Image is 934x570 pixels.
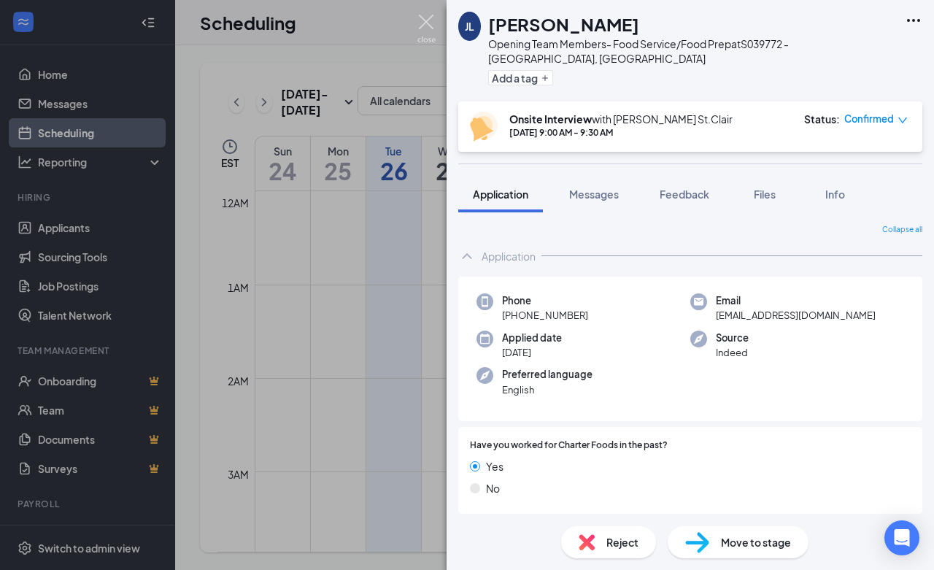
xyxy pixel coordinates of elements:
span: Have you worked for Charter Foods in the past? [470,439,668,452]
h1: [PERSON_NAME] [488,12,639,36]
button: PlusAdd a tag [488,70,553,85]
div: with [PERSON_NAME] St.Clair [509,112,733,126]
span: Phone [502,293,588,308]
span: Yes [486,458,503,474]
div: [DATE] 9:00 AM - 9:30 AM [509,126,733,139]
svg: ChevronUp [458,247,476,265]
div: JL [465,19,474,34]
div: Application [482,249,536,263]
span: Application [473,188,528,201]
span: Files [754,188,776,201]
span: Confirmed [844,112,894,126]
span: Email [716,293,876,308]
span: down [898,115,908,126]
b: Onsite Interview [509,112,592,126]
span: English [502,382,593,397]
span: Info [825,188,845,201]
span: Reject [606,534,638,550]
div: Opening Team Members- Food Service/Food Prep at S039772 - [GEOGRAPHIC_DATA], [GEOGRAPHIC_DATA] [488,36,898,66]
span: Applied date [502,331,562,345]
span: Collapse all [882,224,922,236]
span: No [486,480,500,496]
span: [EMAIL_ADDRESS][DOMAIN_NAME] [716,308,876,323]
div: Open Intercom Messenger [884,520,919,555]
span: Indeed [716,345,749,360]
span: [DATE] [502,345,562,360]
span: Move to stage [721,534,791,550]
div: Status : [804,112,840,126]
svg: Plus [541,74,549,82]
span: Feedback [660,188,709,201]
span: Preferred language [502,367,593,382]
svg: Ellipses [905,12,922,29]
span: [PHONE_NUMBER] [502,308,588,323]
span: Source [716,331,749,345]
span: Messages [569,188,619,201]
